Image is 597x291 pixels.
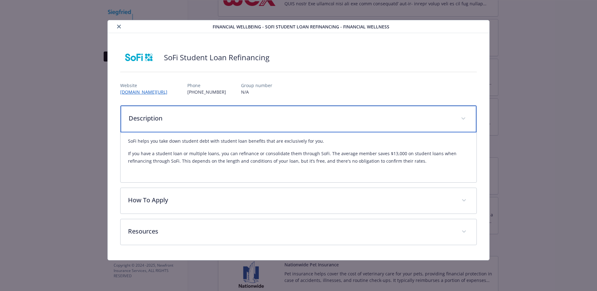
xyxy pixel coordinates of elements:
[121,106,476,132] div: Description
[187,82,226,89] p: Phone
[187,89,226,95] p: [PHONE_NUMBER]
[241,89,272,95] p: N/A
[128,227,454,236] p: Resources
[121,132,476,182] div: Description
[120,89,172,95] a: [DOMAIN_NAME][URL]
[128,195,454,205] p: How To Apply
[120,82,172,89] p: Website
[128,137,469,145] p: SoFi helps you take down student debt with student loan benefits that are exclusively for you.
[115,23,123,30] button: close
[128,150,469,165] p: If you have a student loan or multiple loans, you can refinance or consolidate them through SoFi....
[121,219,476,245] div: Resources
[60,20,537,260] div: details for plan Financial Wellbeing - SoFi Student Loan Refinancing - Financial Wellness
[164,52,269,63] h2: SoFi Student Loan Refinancing
[121,188,476,214] div: How To Apply
[241,82,272,89] p: Group number
[120,48,158,67] img: SoFi
[213,23,389,30] span: Financial Wellbeing - SoFi Student Loan Refinancing - Financial Wellness
[129,114,453,123] p: Description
